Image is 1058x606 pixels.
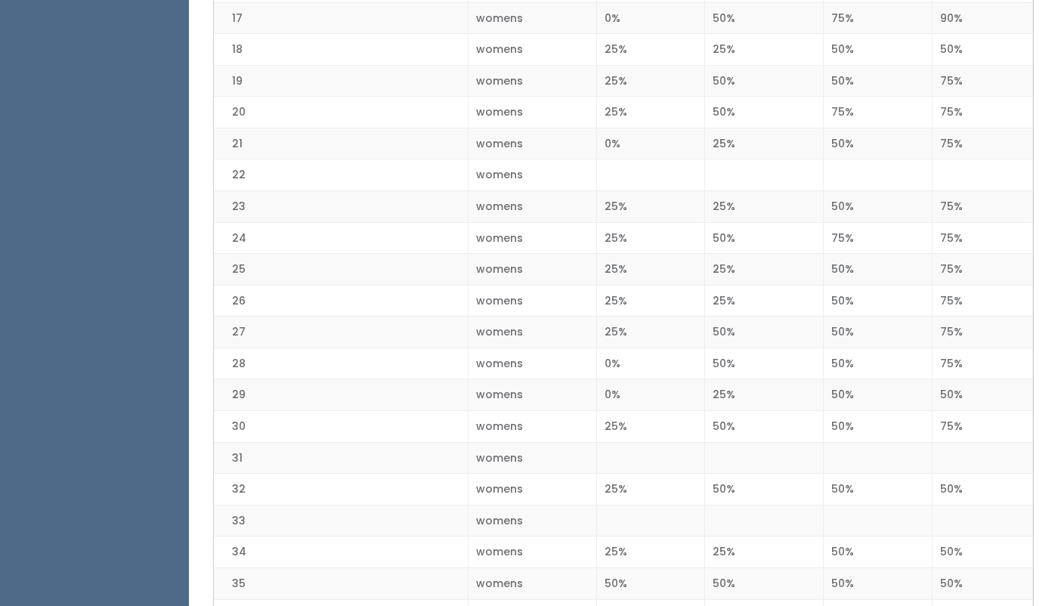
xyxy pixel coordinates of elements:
[597,348,705,379] td: 0%
[597,567,705,599] td: 50%
[468,505,597,536] td: womens
[933,474,1033,506] td: 50%
[823,379,933,411] td: 50%
[823,254,933,286] td: 50%
[597,97,705,128] td: 25%
[468,222,597,254] td: womens
[214,285,468,317] td: 26
[823,411,933,443] td: 50%
[468,317,597,348] td: womens
[214,34,468,66] td: 18
[705,567,824,599] td: 50%
[597,254,705,286] td: 25%
[933,567,1033,599] td: 50%
[933,379,1033,411] td: 50%
[214,442,468,474] td: 31
[468,128,597,159] td: womens
[823,536,933,568] td: 50%
[933,348,1033,379] td: 75%
[214,2,468,34] td: 17
[823,34,933,66] td: 50%
[823,128,933,159] td: 50%
[823,348,933,379] td: 50%
[214,348,468,379] td: 28
[823,285,933,317] td: 50%
[468,159,597,191] td: womens
[468,285,597,317] td: womens
[468,65,597,97] td: womens
[823,97,933,128] td: 75%
[214,505,468,536] td: 33
[597,190,705,222] td: 25%
[823,65,933,97] td: 50%
[468,254,597,286] td: womens
[214,222,468,254] td: 24
[468,474,597,506] td: womens
[214,379,468,411] td: 29
[597,411,705,443] td: 25%
[823,317,933,348] td: 50%
[705,317,824,348] td: 50%
[933,97,1033,128] td: 75%
[214,317,468,348] td: 27
[705,128,824,159] td: 25%
[823,567,933,599] td: 50%
[705,536,824,568] td: 25%
[705,348,824,379] td: 50%
[933,285,1033,317] td: 75%
[468,348,597,379] td: womens
[823,222,933,254] td: 75%
[468,2,597,34] td: womens
[705,97,824,128] td: 50%
[933,65,1033,97] td: 75%
[705,2,824,34] td: 50%
[705,285,824,317] td: 25%
[597,536,705,568] td: 25%
[933,128,1033,159] td: 75%
[597,34,705,66] td: 25%
[933,411,1033,443] td: 75%
[705,254,824,286] td: 25%
[933,317,1033,348] td: 75%
[597,379,705,411] td: 0%
[468,379,597,411] td: womens
[933,190,1033,222] td: 75%
[214,65,468,97] td: 19
[597,285,705,317] td: 25%
[705,474,824,506] td: 50%
[705,190,824,222] td: 25%
[933,536,1033,568] td: 50%
[933,222,1033,254] td: 75%
[597,2,705,34] td: 0%
[214,159,468,191] td: 22
[705,411,824,443] td: 50%
[214,190,468,222] td: 23
[468,97,597,128] td: womens
[214,128,468,159] td: 21
[933,2,1033,34] td: 90%
[468,442,597,474] td: womens
[214,567,468,599] td: 35
[823,2,933,34] td: 75%
[468,34,597,66] td: womens
[214,474,468,506] td: 32
[823,474,933,506] td: 50%
[933,254,1033,286] td: 75%
[823,190,933,222] td: 50%
[597,128,705,159] td: 0%
[597,317,705,348] td: 25%
[468,567,597,599] td: womens
[705,34,824,66] td: 25%
[468,411,597,443] td: womens
[705,65,824,97] td: 50%
[214,97,468,128] td: 20
[214,254,468,286] td: 25
[597,474,705,506] td: 25%
[597,65,705,97] td: 25%
[705,379,824,411] td: 25%
[214,411,468,443] td: 30
[468,536,597,568] td: womens
[597,222,705,254] td: 25%
[933,34,1033,66] td: 50%
[705,222,824,254] td: 50%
